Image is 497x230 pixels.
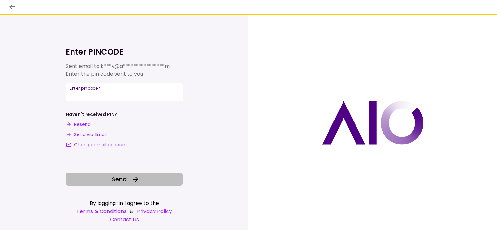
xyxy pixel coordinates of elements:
[66,173,183,186] button: Send
[66,121,91,128] button: Resend
[137,207,172,215] a: Privacy Policy
[112,175,127,184] span: Send
[66,207,183,215] div: &
[66,111,117,118] div: Haven't received PIN?
[66,62,183,78] div: Sent email to Enter the pin code sent to you
[66,199,183,207] div: By logging-in I agree to the
[66,131,107,138] button: Send via Email
[66,141,127,148] button: Change email account
[7,1,18,12] button: back
[322,101,423,145] img: AIO logo
[70,85,101,91] label: Enter pin code
[76,207,127,215] a: Terms & Conditions
[66,47,183,57] h1: Enter PINCODE
[66,215,183,224] a: Contact Us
